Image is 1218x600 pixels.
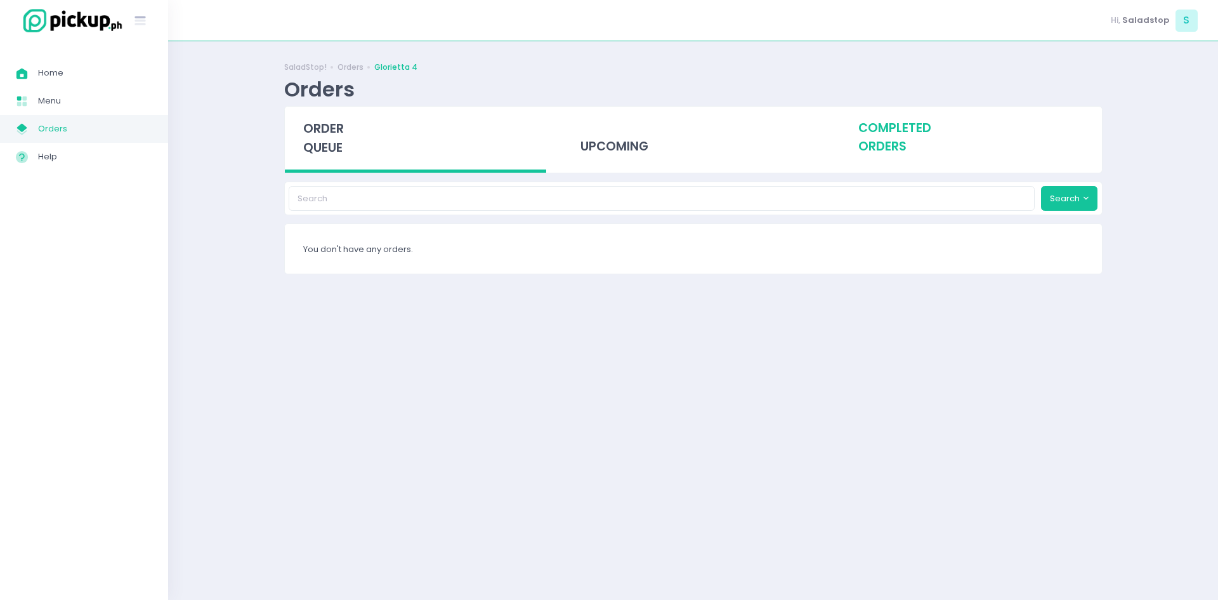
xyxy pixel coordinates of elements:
[562,107,824,169] div: upcoming
[303,120,344,156] span: order queue
[16,7,124,34] img: logo
[38,121,152,137] span: Orders
[289,186,1035,210] input: Search
[374,62,417,73] a: Glorietta 4
[285,224,1102,274] div: You don't have any orders.
[337,62,363,73] a: Orders
[38,65,152,81] span: Home
[284,62,327,73] a: SaladStop!
[840,107,1102,169] div: completed orders
[1175,10,1198,32] span: S
[1041,186,1098,210] button: Search
[38,93,152,109] span: Menu
[284,77,355,102] div: Orders
[38,149,152,165] span: Help
[1111,14,1120,27] span: Hi,
[1122,14,1169,27] span: Saladstop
